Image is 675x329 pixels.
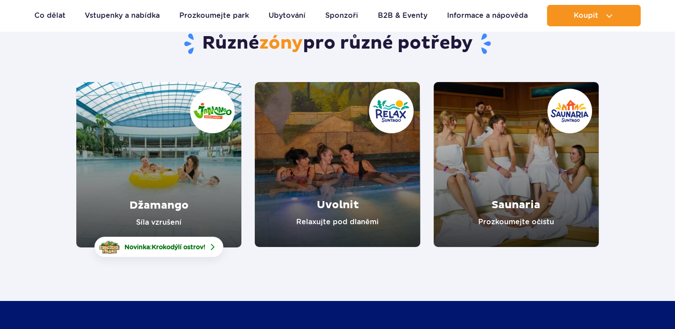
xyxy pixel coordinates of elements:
[325,5,358,26] a: Sponzoři
[76,82,241,247] a: Džamango
[574,12,598,20] span: Koupit
[179,5,249,26] a: Prozkoumejte park
[85,5,160,26] a: Vstupenky a nabídka
[447,5,528,26] a: Informace a nápověda
[378,5,427,26] a: B2B & Eventy
[124,243,205,251] span: Novinka: !
[434,82,599,247] a: Saunaria
[259,32,303,54] span: zóny
[152,243,203,251] span: Krokodýlí ostrov
[76,32,599,55] h1: Různé pro různé potřeby
[269,5,306,26] a: Ubytování
[255,82,420,247] a: Uvolnit
[547,5,641,26] button: Koupit
[34,5,66,26] a: Co dělat
[95,237,224,257] a: Novinka:Krokodýlí ostrov!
